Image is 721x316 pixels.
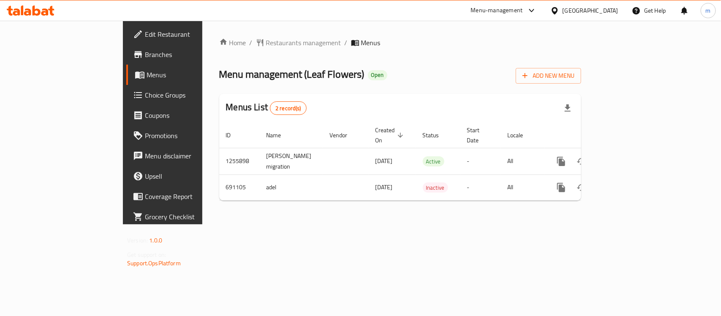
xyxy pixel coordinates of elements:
[145,110,237,120] span: Coupons
[126,186,243,207] a: Coverage Report
[471,5,523,16] div: Menu-management
[145,131,237,141] span: Promotions
[126,146,243,166] a: Menu disclaimer
[145,49,237,60] span: Branches
[516,68,581,84] button: Add New Menu
[127,258,181,269] a: Support.OpsPlatform
[706,6,711,15] span: m
[501,174,544,200] td: All
[423,130,450,140] span: Status
[226,101,307,115] h2: Menus List
[145,151,237,161] span: Menu disclaimer
[127,249,166,260] span: Get support on:
[508,130,534,140] span: Locale
[571,151,592,172] button: Change Status
[145,191,237,202] span: Coverage Report
[127,235,148,246] span: Version:
[423,183,448,193] div: Inactive
[266,38,341,48] span: Restaurants management
[256,38,341,48] a: Restaurants management
[149,235,162,246] span: 1.0.0
[126,24,243,44] a: Edit Restaurant
[330,130,359,140] span: Vendor
[375,182,393,193] span: [DATE]
[501,148,544,174] td: All
[345,38,348,48] li: /
[145,171,237,181] span: Upsell
[544,123,639,148] th: Actions
[219,123,639,201] table: enhanced table
[558,98,578,118] div: Export file
[126,65,243,85] a: Menus
[460,148,501,174] td: -
[126,85,243,105] a: Choice Groups
[267,130,292,140] span: Name
[219,38,581,48] nav: breadcrumb
[260,174,323,200] td: adel
[270,101,307,115] div: Total records count
[145,212,237,222] span: Grocery Checklist
[260,148,323,174] td: [PERSON_NAME] migration
[145,29,237,39] span: Edit Restaurant
[226,130,242,140] span: ID
[147,70,237,80] span: Menus
[368,70,387,80] div: Open
[467,125,491,145] span: Start Date
[126,105,243,125] a: Coupons
[551,177,571,198] button: more
[423,183,448,193] span: Inactive
[126,166,243,186] a: Upsell
[423,157,444,166] span: Active
[375,125,406,145] span: Created On
[250,38,253,48] li: /
[563,6,618,15] div: [GEOGRAPHIC_DATA]
[460,174,501,200] td: -
[375,155,393,166] span: [DATE]
[522,71,574,81] span: Add New Menu
[126,207,243,227] a: Grocery Checklist
[126,125,243,146] a: Promotions
[270,104,306,112] span: 2 record(s)
[368,71,387,79] span: Open
[551,151,571,172] button: more
[361,38,381,48] span: Menus
[126,44,243,65] a: Branches
[145,90,237,100] span: Choice Groups
[219,65,365,84] span: Menu management ( Leaf Flowers )
[571,177,592,198] button: Change Status
[423,156,444,166] div: Active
